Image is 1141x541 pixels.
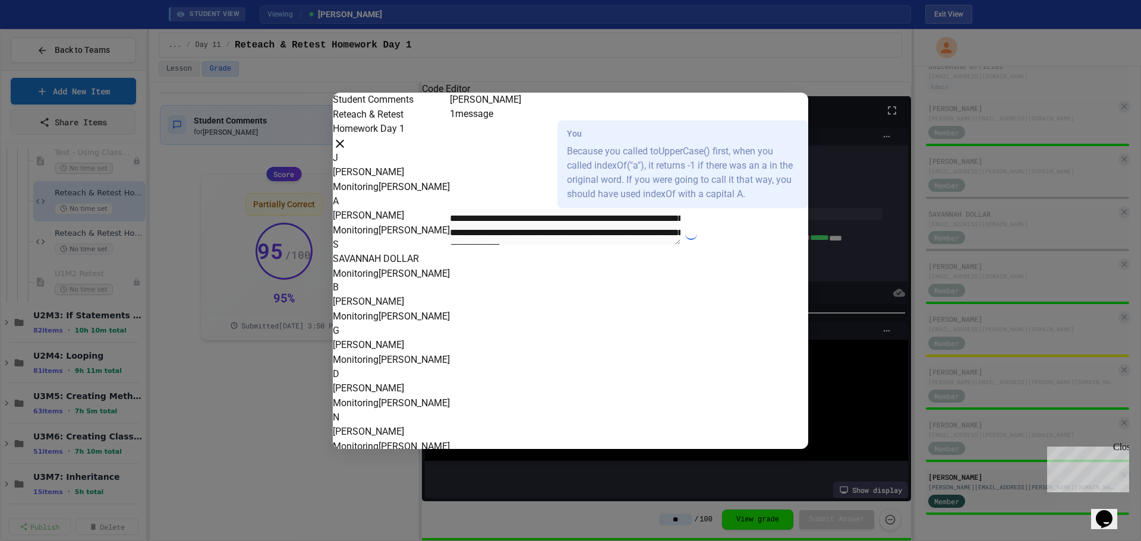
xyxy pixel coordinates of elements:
[333,151,450,165] div: J
[333,338,450,352] p: [PERSON_NAME]
[333,324,450,367] div: G[PERSON_NAME]Monitoring[PERSON_NAME]
[333,238,450,281] div: SSAVANNAH DOLLARMonitoring[PERSON_NAME]
[333,311,450,322] span: Monitoring [PERSON_NAME]
[1042,442,1129,492] iframe: chat widget
[450,107,808,121] p: 1 message
[333,425,450,439] p: [PERSON_NAME]
[333,252,450,266] p: SAVANNAH DOLLAR
[333,280,450,324] div: B[PERSON_NAME]Monitoring[PERSON_NAME]
[333,238,450,252] div: S
[333,381,450,396] p: [PERSON_NAME]
[333,367,450,381] div: D
[333,410,450,454] div: N[PERSON_NAME]Monitoring[PERSON_NAME]
[333,441,450,452] span: Monitoring [PERSON_NAME]
[333,93,450,107] h6: Student Comments
[333,295,450,309] p: [PERSON_NAME]
[333,194,450,208] div: A
[333,151,450,194] div: J[PERSON_NAME]Monitoring[PERSON_NAME]
[333,194,450,238] div: A[PERSON_NAME]Monitoring[PERSON_NAME]
[333,267,450,279] span: Monitoring [PERSON_NAME]
[5,5,82,75] div: Chat with us now!Close
[567,144,799,201] p: Because you called toUpperCase() first, when you called indexOf("a"), it returns -1 if there was ...
[1091,493,1129,529] iframe: chat widget
[333,367,450,410] div: D[PERSON_NAME]Monitoring[PERSON_NAME]
[450,93,808,107] h6: [PERSON_NAME]
[333,224,450,236] span: Monitoring [PERSON_NAME]
[333,354,450,365] span: Monitoring [PERSON_NAME]
[567,127,582,139] span: You
[333,165,450,179] p: [PERSON_NAME]
[333,181,450,192] span: Monitoring [PERSON_NAME]
[333,397,450,409] span: Monitoring [PERSON_NAME]
[333,410,450,425] div: N
[333,208,450,223] p: [PERSON_NAME]
[333,324,450,338] div: G
[333,280,450,295] div: B
[333,108,405,134] span: Reteach & Retest Homework Day 1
